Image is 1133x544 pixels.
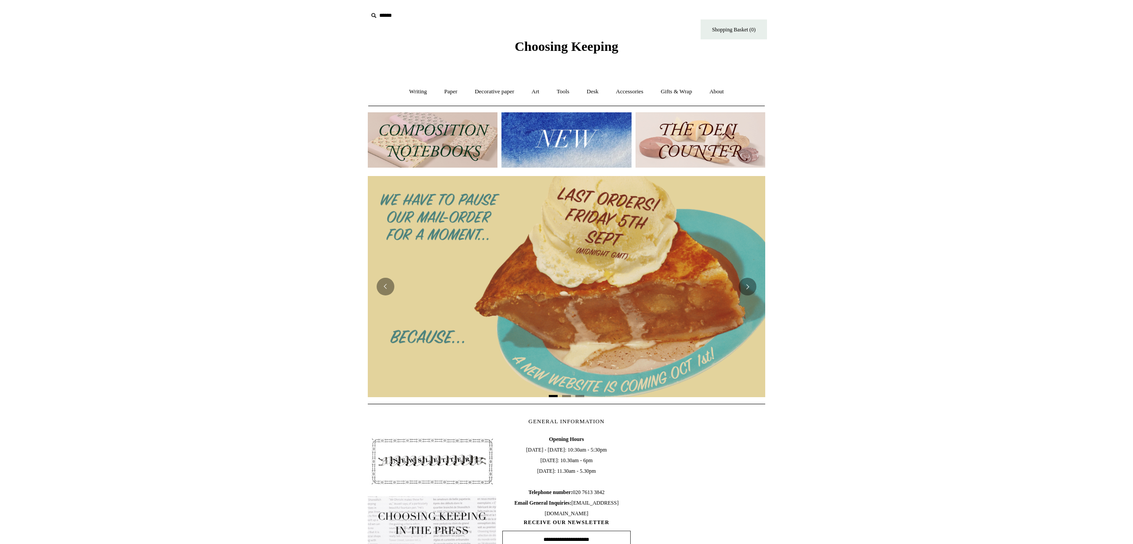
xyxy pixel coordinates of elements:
[515,39,618,54] span: Choosing Keeping
[549,436,584,442] b: Opening Hours
[377,278,394,295] button: Previous
[515,46,618,52] a: Choosing Keeping
[549,80,578,103] a: Tools
[562,395,571,397] button: Page 2
[739,278,756,295] button: Next
[467,80,522,103] a: Decorative paper
[502,434,631,519] span: [DATE] - [DATE]: 10:30am - 5:30pm [DATE]: 10.30am - 6pm [DATE]: 11.30am - 5.30pm 020 7613 3842
[368,112,497,168] img: 202302 Composition ledgers.jpg__PID:69722ee6-fa44-49dd-a067-31375e5d54ec
[401,80,435,103] a: Writing
[514,500,571,506] b: Email General Inquiries:
[579,80,607,103] a: Desk
[528,418,605,425] span: GENERAL INFORMATION
[368,434,496,489] img: pf-4db91bb9--1305-Newsletter-Button_1200x.jpg
[368,176,765,397] img: 2025 New Website coming soon.png__PID:95e867f5-3b87-426e-97a5-a534fe0a3431
[571,489,573,495] b: :
[524,80,547,103] a: Art
[653,80,700,103] a: Gifts & Wrap
[636,112,765,168] img: The Deli Counter
[608,80,651,103] a: Accessories
[514,500,618,517] span: [EMAIL_ADDRESS][DOMAIN_NAME]
[575,395,584,397] button: Page 3
[701,19,767,39] a: Shopping Basket (0)
[701,80,732,103] a: About
[502,519,631,526] span: RECEIVE OUR NEWSLETTER
[549,395,558,397] button: Page 1
[501,112,631,168] img: New.jpg__PID:f73bdf93-380a-4a35-bcfe-7823039498e1
[436,80,466,103] a: Paper
[528,489,573,495] b: Telephone number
